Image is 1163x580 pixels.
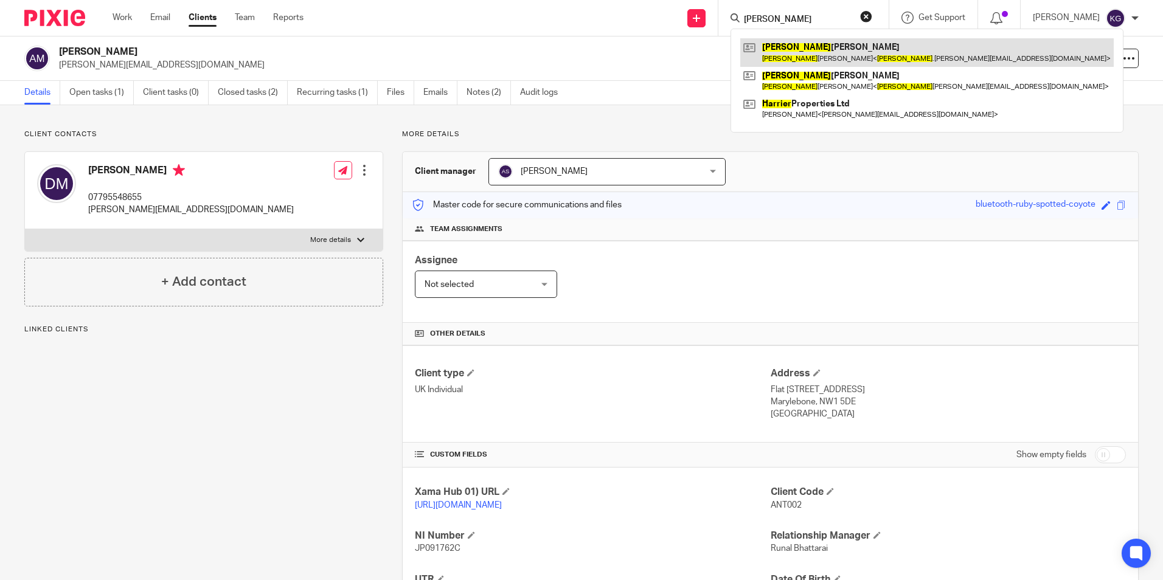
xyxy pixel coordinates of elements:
label: Show empty fields [1016,449,1086,461]
span: Get Support [918,13,965,22]
a: Closed tasks (2) [218,81,288,105]
span: [PERSON_NAME] [521,167,588,176]
p: [PERSON_NAME] [1033,12,1100,24]
i: Primary [173,164,185,176]
a: Clients [189,12,217,24]
img: svg%3E [1106,9,1125,28]
span: Not selected [425,280,474,289]
a: Details [24,81,60,105]
p: Marylebone, NW1 5DE [771,396,1126,408]
p: Flat [STREET_ADDRESS] [771,384,1126,396]
input: Search [743,15,852,26]
a: Audit logs [520,81,567,105]
a: Work [113,12,132,24]
span: Assignee [415,255,457,265]
h4: Client type [415,367,770,380]
p: 07795548655 [88,192,294,204]
img: svg%3E [498,164,513,179]
p: Linked clients [24,325,383,334]
p: UK Individual [415,384,770,396]
a: Email [150,12,170,24]
span: ANT002 [771,501,802,509]
span: Other details [430,329,485,339]
p: [PERSON_NAME][EMAIL_ADDRESS][DOMAIN_NAME] [88,204,294,216]
a: Notes (2) [467,81,511,105]
h4: [PERSON_NAME] [88,164,294,179]
button: Clear [860,10,872,22]
p: [GEOGRAPHIC_DATA] [771,408,1126,420]
a: [URL][DOMAIN_NAME] [415,501,502,509]
p: More details [402,129,1139,139]
p: Master code for secure communications and files [412,199,622,211]
p: [PERSON_NAME][EMAIL_ADDRESS][DOMAIN_NAME] [59,59,973,71]
a: Emails [423,81,457,105]
h4: NI Number [415,530,770,542]
a: Open tasks (1) [69,81,134,105]
span: Runal Bhattarai [771,544,828,553]
a: Team [235,12,255,24]
h2: [PERSON_NAME] [59,46,790,58]
h3: Client manager [415,165,476,178]
img: svg%3E [37,164,76,203]
a: Reports [273,12,304,24]
p: Client contacts [24,129,383,139]
h4: Client Code [771,486,1126,499]
h4: + Add contact [161,272,246,291]
p: More details [310,235,351,245]
span: Team assignments [430,224,502,234]
h4: Relationship Manager [771,530,1126,542]
div: bluetooth-ruby-spotted-coyote [976,198,1095,212]
a: Client tasks (0) [143,81,209,105]
h4: Address [771,367,1126,380]
span: JP091762C [415,544,460,553]
img: Pixie [24,10,85,26]
a: Files [387,81,414,105]
img: svg%3E [24,46,50,71]
a: Recurring tasks (1) [297,81,378,105]
h4: Xama Hub 01) URL [415,486,770,499]
h4: CUSTOM FIELDS [415,450,770,460]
